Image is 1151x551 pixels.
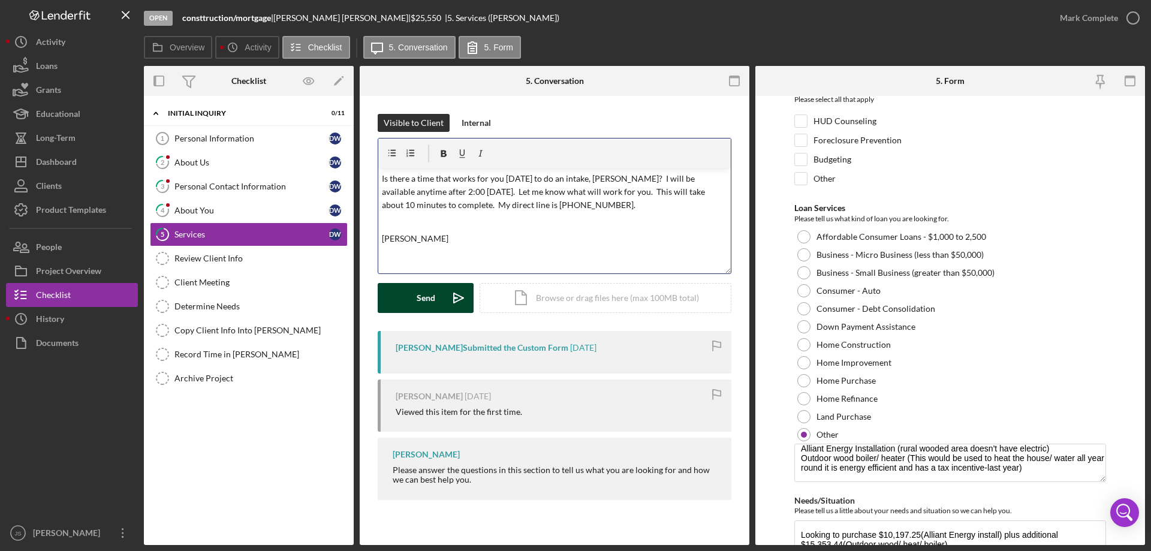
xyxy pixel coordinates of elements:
a: Copy Client Info Into [PERSON_NAME] [150,318,348,342]
label: Land Purchase [816,412,871,421]
button: Dashboard [6,150,138,174]
div: [PERSON_NAME] [396,392,463,401]
div: Please answer the questions in this section to tell us what you are looking for and how we can be... [393,465,719,484]
div: Project Overview [36,259,101,286]
label: Home Construction [816,340,891,350]
div: Services [174,230,329,239]
label: Needs/Situation [794,495,855,505]
div: Mark Complete [1060,6,1118,30]
a: 3Personal Contact InformationDW [150,174,348,198]
tspan: 2 [161,158,164,166]
button: Checklist [282,36,350,59]
div: History [36,307,64,334]
button: Activity [215,36,279,59]
div: About Us [174,158,329,167]
label: Home Improvement [816,358,891,368]
label: 5. Conversation [389,43,448,52]
div: 5. Form [936,76,965,86]
label: Business - Micro Business (less than $50,000) [816,250,984,260]
label: HUD Counseling [813,115,876,127]
label: Home Purchase [816,376,876,386]
div: Internal [462,114,491,132]
a: 2About UsDW [150,150,348,174]
div: D W [329,204,341,216]
label: Overview [170,43,204,52]
a: Record Time in [PERSON_NAME] [150,342,348,366]
div: Product Templates [36,198,106,225]
p: Is there a time that works for you [DATE] to do an intake, [PERSON_NAME]? I will be available any... [382,172,728,212]
div: Documents [36,331,79,358]
a: Review Client Info [150,246,348,270]
button: Send [378,283,474,313]
label: Business - Small Business (greater than $50,000) [816,268,995,278]
a: Activity [6,30,138,54]
div: 5. Conversation [526,76,584,86]
button: Product Templates [6,198,138,222]
div: Archive Project [174,374,347,383]
label: Affordable Consumer Loans - $1,000 to 2,500 [816,232,986,242]
button: JS[PERSON_NAME] [6,521,138,545]
time: 2025-08-28 23:24 [465,392,491,401]
div: Checklist [231,76,266,86]
div: Grants [36,78,61,105]
div: D W [329,228,341,240]
a: 1Personal InformationDW [150,127,348,150]
label: Budgeting [813,153,851,165]
button: Educational [6,102,138,126]
label: Other [816,430,839,439]
div: Checklist [36,283,71,310]
button: People [6,235,138,259]
div: D W [329,133,341,144]
button: Clients [6,174,138,198]
button: Checklist [6,283,138,307]
a: 5ServicesDW [150,222,348,246]
b: consttruction/mortgage [182,13,271,23]
a: Archive Project [150,366,348,390]
div: [PERSON_NAME] Submitted the Custom Form [396,343,568,353]
div: People [36,235,62,262]
label: Home Refinance [816,394,878,404]
div: Loans [36,54,58,81]
label: Checklist [308,43,342,52]
div: About You [174,206,329,215]
label: Down Payment Assistance [816,322,915,332]
button: Mark Complete [1048,6,1145,30]
span: $25,550 [411,13,441,23]
div: Dashboard [36,150,77,177]
button: Grants [6,78,138,102]
div: | 5. Services ([PERSON_NAME]) [445,13,559,23]
p: [PERSON_NAME] [382,232,728,245]
tspan: 5 [161,230,164,238]
div: Open [144,11,173,26]
div: Loan Services [794,203,1106,213]
textarea: Alliant Energy Installation (rural wooded area doesn't have electric) Outdoor wood boiler/ heater... [794,444,1106,482]
label: Consumer - Auto [816,286,881,296]
button: Loans [6,54,138,78]
div: [PERSON_NAME] [393,450,460,459]
div: Viewed this item for the first time. [396,407,522,417]
button: Project Overview [6,259,138,283]
label: Foreclosure Prevention [813,134,902,146]
button: Internal [456,114,497,132]
div: Long-Term [36,126,76,153]
div: D W [329,180,341,192]
div: [PERSON_NAME] [PERSON_NAME] | [273,13,411,23]
button: Documents [6,331,138,355]
div: Copy Client Info Into [PERSON_NAME] [174,326,347,335]
label: Other [813,173,836,185]
button: 5. Form [459,36,521,59]
div: Visible to Client [384,114,444,132]
a: Client Meeting [150,270,348,294]
time: 2025-08-28 23:29 [570,343,596,353]
div: Review Client Info [174,254,347,263]
tspan: 1 [161,135,164,142]
div: Personal Contact Information [174,182,329,191]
